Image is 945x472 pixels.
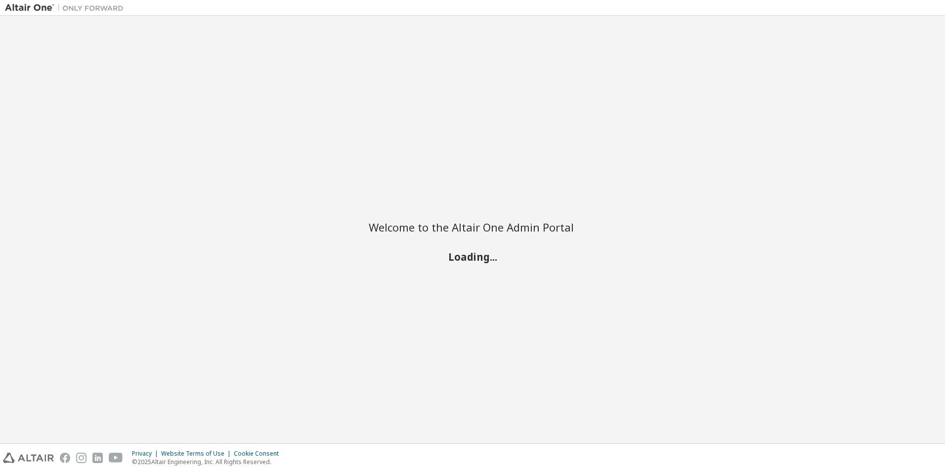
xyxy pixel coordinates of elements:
[5,3,129,13] img: Altair One
[234,450,285,458] div: Cookie Consent
[60,453,70,463] img: facebook.svg
[3,453,54,463] img: altair_logo.svg
[132,450,161,458] div: Privacy
[76,453,86,463] img: instagram.svg
[369,220,576,234] h2: Welcome to the Altair One Admin Portal
[109,453,123,463] img: youtube.svg
[132,458,285,466] p: © 2025 Altair Engineering, Inc. All Rights Reserved.
[92,453,103,463] img: linkedin.svg
[161,450,234,458] div: Website Terms of Use
[369,250,576,263] h2: Loading...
